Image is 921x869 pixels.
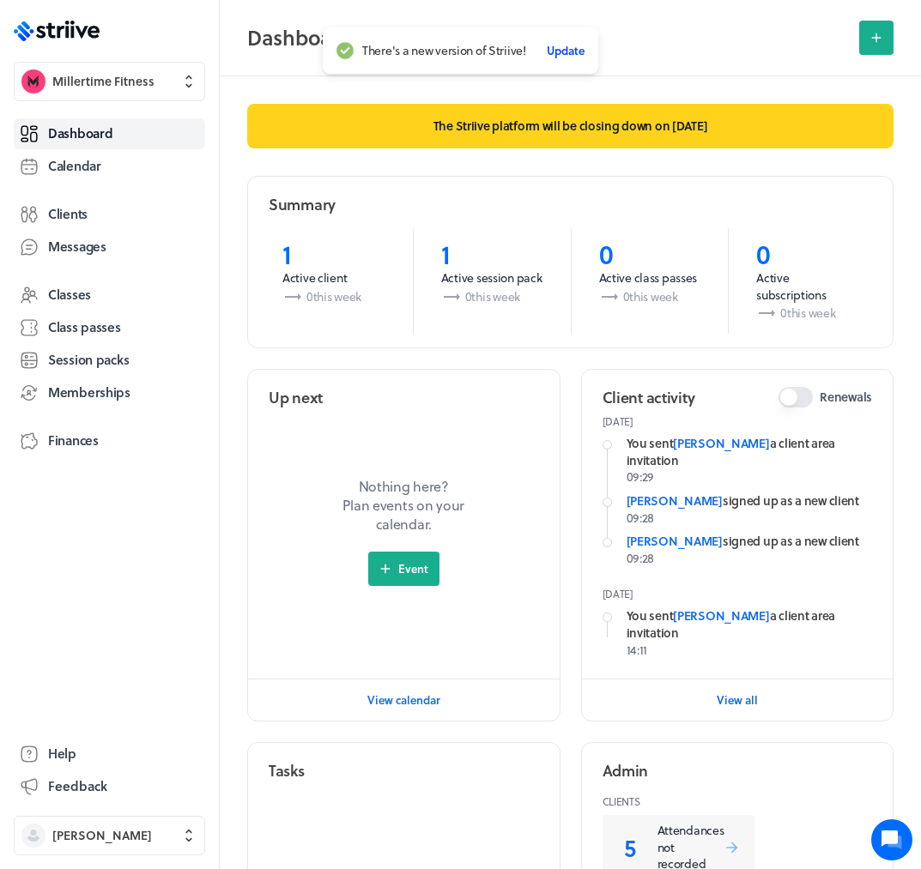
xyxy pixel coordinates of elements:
[14,280,205,311] a: Classes
[603,760,649,781] h2: Admin
[627,492,873,510] div: signed up as a new client
[320,477,488,534] p: Nothing here? Plan events on your calendar.
[627,607,873,641] div: You sent a client area invitation
[599,269,701,287] p: Active class passes
[367,692,440,708] span: View calendar
[599,287,701,307] p: 0 this week
[14,425,205,456] a: Finances
[14,816,205,855] button: [PERSON_NAME]
[398,561,428,576] span: Event
[48,351,129,369] span: Session packs
[14,345,205,376] a: Session packs
[27,200,317,234] button: New conversation
[52,73,155,90] span: Millertime Fitness
[282,287,385,307] p: 0 this week
[247,21,849,55] h2: Dashboard
[728,228,886,334] a: 0Active subscriptions0this week
[871,819,912,860] iframe: gist-messenger-bubble-iframe
[673,606,769,625] a: [PERSON_NAME]
[779,387,813,407] button: Renewals
[282,269,385,287] p: Active client
[627,492,723,510] a: [PERSON_NAME]
[48,124,112,142] span: Dashboard
[627,533,873,550] div: signed up as a new client
[14,377,205,408] a: Memberships
[441,269,543,287] p: Active session pack
[52,827,152,844] span: [PERSON_NAME]
[673,434,769,452] a: [PERSON_NAME]
[547,43,585,58] span: Update
[14,151,205,182] a: Calendar
[603,414,873,428] p: [DATE]
[609,830,651,864] p: 5
[627,435,873,468] div: You sent a client area invitation
[23,267,320,287] p: Find an answer quickly
[14,771,205,802] button: Feedback
[717,683,758,717] button: View all
[48,745,76,763] span: Help
[547,38,585,63] button: Update
[368,552,439,586] button: Event
[48,777,107,795] span: Feedback
[14,312,205,343] a: Class passes
[269,760,305,781] h2: Tasks
[441,287,543,307] p: 0 this week
[282,238,385,269] p: 1
[603,387,695,408] h2: Client activity
[269,387,323,408] h2: Up next
[48,157,101,175] span: Calendar
[571,228,729,334] a: 0Active class passes0this week
[14,232,205,263] a: Messages
[367,683,440,717] button: View calendar
[627,468,873,486] p: 09:29
[14,739,205,769] a: Help
[627,550,873,567] p: 09:28
[14,62,205,101] button: Millertime FitnessMillertime Fitness
[820,389,872,406] span: Renewals
[48,383,130,401] span: Memberships
[50,295,306,329] input: Search articles
[362,43,526,58] span: There's a new version of Striive!
[21,69,45,94] img: Millertime Fitness
[48,431,99,450] span: Finances
[14,118,205,149] a: Dashboard
[756,269,858,303] p: Active subscriptions
[48,238,106,256] span: Messages
[48,318,121,336] span: Class passes
[756,238,858,269] p: 0
[441,238,543,269] p: 1
[269,194,336,215] h2: Summary
[26,83,318,111] h1: Hi [PERSON_NAME]
[599,238,701,269] p: 0
[756,303,858,323] p: 0 this week
[627,642,873,659] p: 14:11
[48,286,91,304] span: Classes
[603,587,873,600] p: [DATE]
[603,788,873,815] header: Clients
[247,104,894,148] p: The Striive platform will be closing down on [DATE]
[627,510,873,527] p: 09:28
[48,205,88,223] span: Clients
[413,228,571,334] a: 1Active session pack0this week
[26,114,318,169] h2: We're here to help. Ask us anything!
[255,228,413,334] a: 1Active client0this week
[627,532,723,550] a: [PERSON_NAME]
[717,692,758,708] span: View all
[14,199,205,230] a: Clients
[111,210,206,224] span: New conversation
